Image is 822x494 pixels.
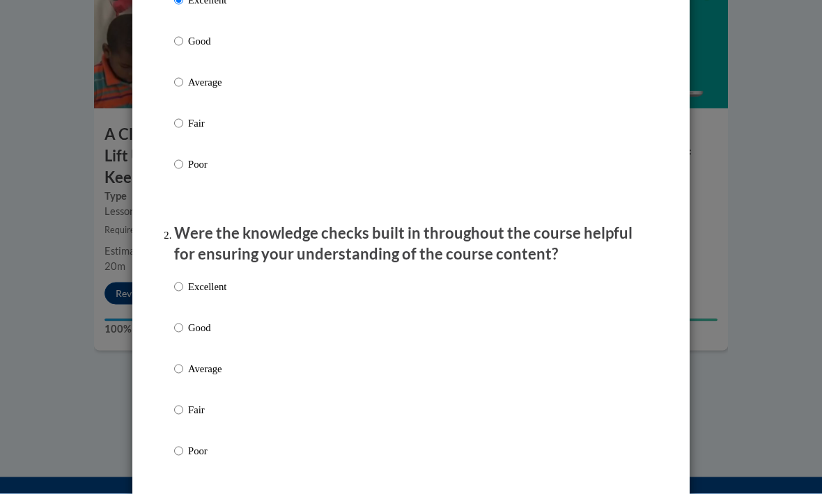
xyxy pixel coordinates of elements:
[174,362,183,377] input: Average
[174,157,183,173] input: Poor
[174,34,183,49] input: Good
[188,116,226,132] p: Fair
[188,403,226,418] p: Fair
[174,223,648,266] p: Were the knowledge checks built in throughout the course helpful for ensuring your understanding ...
[188,157,226,173] p: Poor
[188,34,226,49] p: Good
[174,403,183,418] input: Fair
[174,75,183,90] input: Average
[174,321,183,336] input: Good
[188,75,226,90] p: Average
[188,280,226,295] p: Excellent
[188,362,226,377] p: Average
[188,321,226,336] p: Good
[174,280,183,295] input: Excellent
[174,444,183,459] input: Poor
[174,116,183,132] input: Fair
[188,444,226,459] p: Poor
